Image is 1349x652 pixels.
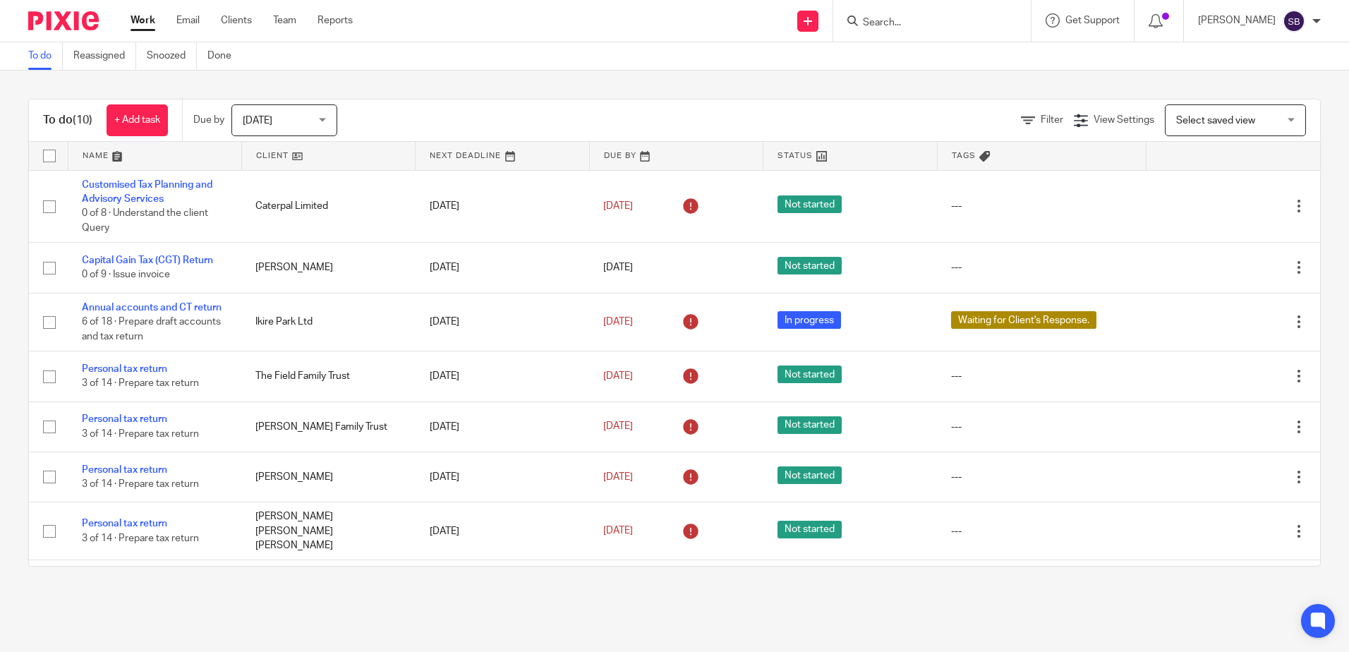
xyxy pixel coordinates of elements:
div: --- [951,199,1132,213]
span: Tags [952,152,976,159]
td: [PERSON_NAME] [PERSON_NAME] [PERSON_NAME] [241,502,415,560]
a: To do [28,42,63,70]
span: Not started [778,416,842,434]
span: Not started [778,466,842,484]
span: [DATE] [603,526,633,536]
td: [PERSON_NAME] [241,452,415,502]
a: Reassigned [73,42,136,70]
a: Annual accounts and CT return [82,303,222,313]
a: Customised Tax Planning and Advisory Services [82,180,212,204]
a: Email [176,13,200,28]
td: Caterpal Limited [241,170,415,243]
div: --- [951,260,1132,274]
input: Search [861,17,988,30]
a: Personal tax return [82,519,167,529]
td: [DATE] [416,170,589,243]
span: [DATE] [603,472,633,482]
div: --- [951,369,1132,383]
span: Not started [778,366,842,383]
span: 6 of 18 · Prepare draft accounts and tax return [82,317,221,342]
span: 0 of 8 · Understand the client Query [82,208,208,233]
span: Filter [1041,115,1063,125]
h1: To do [43,113,92,128]
a: Personal tax return [82,465,167,475]
span: [DATE] [603,422,633,432]
a: Personal tax return [82,414,167,424]
span: [DATE] [603,317,633,327]
a: Personal tax return [82,364,167,374]
div: --- [951,524,1132,538]
span: 0 of 9 · Issue invoice [82,270,170,280]
span: In progress [778,311,841,329]
td: [PERSON_NAME] [241,243,415,293]
td: [PERSON_NAME] [241,560,415,610]
span: Get Support [1065,16,1120,25]
span: [DATE] [603,371,633,381]
span: Not started [778,257,842,274]
td: The Field Family Trust [241,351,415,402]
td: Ikire Park Ltd [241,293,415,351]
span: 3 of 14 · Prepare tax return [82,479,199,489]
span: 3 of 14 · Prepare tax return [82,533,199,543]
img: svg%3E [1283,10,1305,32]
td: [PERSON_NAME] Family Trust [241,402,415,452]
a: Team [273,13,296,28]
a: Snoozed [147,42,197,70]
span: Waiting for Client's Response. [951,311,1096,329]
span: Select saved view [1176,116,1255,126]
td: [DATE] [416,293,589,351]
p: [PERSON_NAME] [1198,13,1276,28]
td: [DATE] [416,351,589,402]
a: Reports [317,13,353,28]
div: --- [951,470,1132,484]
td: [DATE] [416,502,589,560]
td: [DATE] [416,243,589,293]
span: 3 of 14 · Prepare tax return [82,379,199,389]
a: Clients [221,13,252,28]
div: --- [951,420,1132,434]
span: [DATE] [603,262,633,272]
span: 3 of 14 · Prepare tax return [82,429,199,439]
td: [DATE] [416,560,589,610]
td: [DATE] [416,402,589,452]
span: View Settings [1094,115,1154,125]
span: [DATE] [603,201,633,211]
td: [DATE] [416,452,589,502]
span: Not started [778,521,842,538]
img: Pixie [28,11,99,30]
p: Due by [193,113,224,127]
span: (10) [73,114,92,126]
a: Work [131,13,155,28]
span: Not started [778,195,842,213]
a: Done [207,42,242,70]
a: Capital Gain Tax (CGT) Return [82,255,213,265]
a: + Add task [107,104,168,136]
span: [DATE] [243,116,272,126]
